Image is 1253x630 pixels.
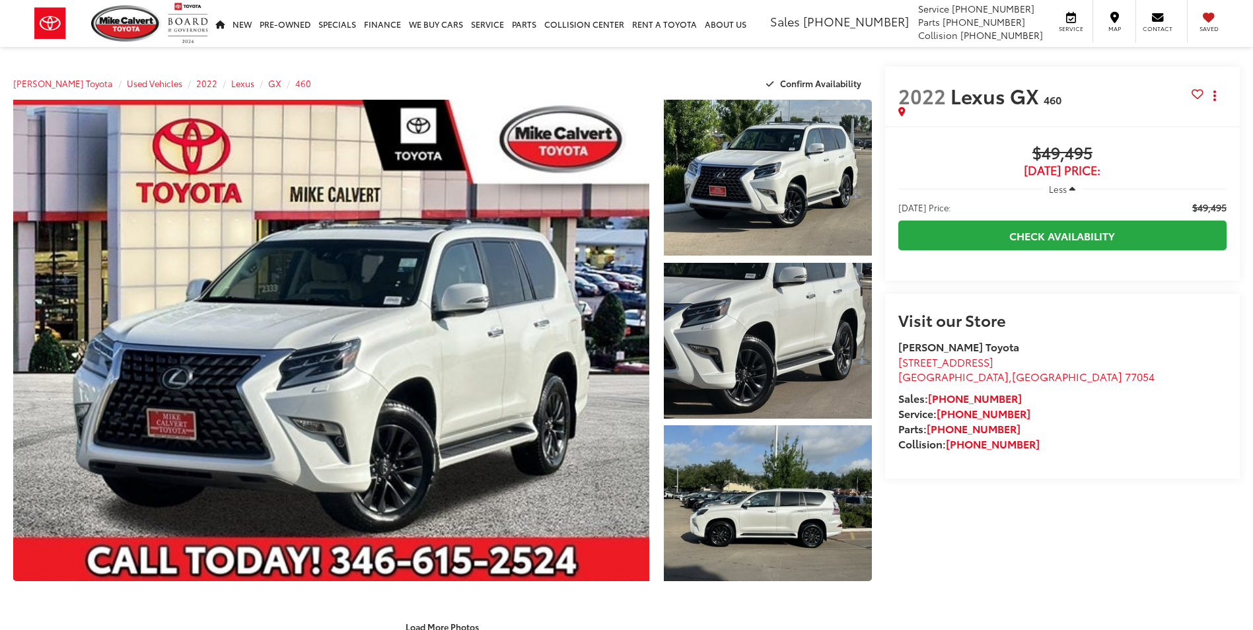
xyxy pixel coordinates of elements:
a: [PERSON_NAME] Toyota [13,77,113,89]
button: Actions [1203,84,1227,107]
a: Used Vehicles [127,77,182,89]
a: Expand Photo 1 [664,100,871,256]
span: Lexus GX [950,81,1044,110]
span: [DATE] Price: [898,164,1227,177]
span: dropdown dots [1213,90,1216,101]
a: Lexus [231,77,254,89]
span: [GEOGRAPHIC_DATA] [1012,368,1122,384]
span: 2022 [898,81,946,110]
a: [PHONE_NUMBER] [937,405,1030,421]
strong: Sales: [898,390,1022,405]
span: Confirm Availability [780,77,861,89]
a: [PHONE_NUMBER] [946,436,1040,451]
img: 2022 Lexus GX 460 [662,262,874,420]
a: Expand Photo 0 [13,100,649,581]
strong: Parts: [898,421,1020,436]
img: Mike Calvert Toyota [91,5,161,42]
strong: [PERSON_NAME] Toyota [898,339,1019,354]
span: Parts [918,15,940,28]
span: $49,495 [1192,201,1227,214]
a: Check Availability [898,221,1227,250]
a: 2022 [196,77,217,89]
h2: Visit our Store [898,311,1227,328]
span: $49,495 [898,144,1227,164]
a: [STREET_ADDRESS] [GEOGRAPHIC_DATA],[GEOGRAPHIC_DATA] 77054 [898,354,1155,384]
span: [STREET_ADDRESS] [898,354,993,369]
span: [DATE] Price: [898,201,951,214]
a: GX [268,77,281,89]
span: [GEOGRAPHIC_DATA] [898,368,1009,384]
span: Service [918,2,949,15]
a: 460 [295,77,311,89]
strong: Service: [898,405,1030,421]
span: [PHONE_NUMBER] [803,13,909,30]
img: 2022 Lexus GX 460 [662,424,874,583]
button: Less [1043,177,1083,201]
img: 2022 Lexus GX 460 [662,98,874,257]
span: [PHONE_NUMBER] [952,2,1034,15]
span: [PHONE_NUMBER] [943,15,1025,28]
a: Expand Photo 3 [664,425,871,581]
span: Less [1049,183,1067,195]
span: Service [1056,24,1086,33]
span: 77054 [1125,368,1155,384]
a: [PHONE_NUMBER] [927,421,1020,436]
img: 2022 Lexus GX 460 [7,97,656,584]
a: Expand Photo 2 [664,263,871,419]
a: [PHONE_NUMBER] [928,390,1022,405]
button: Confirm Availability [759,72,872,95]
span: Sales [770,13,800,30]
span: Contact [1143,24,1172,33]
span: , [898,368,1155,384]
strong: Collision: [898,436,1040,451]
span: Collision [918,28,958,42]
span: Saved [1194,24,1223,33]
span: 460 [1044,92,1061,107]
span: [PHONE_NUMBER] [960,28,1043,42]
span: Map [1100,24,1129,33]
